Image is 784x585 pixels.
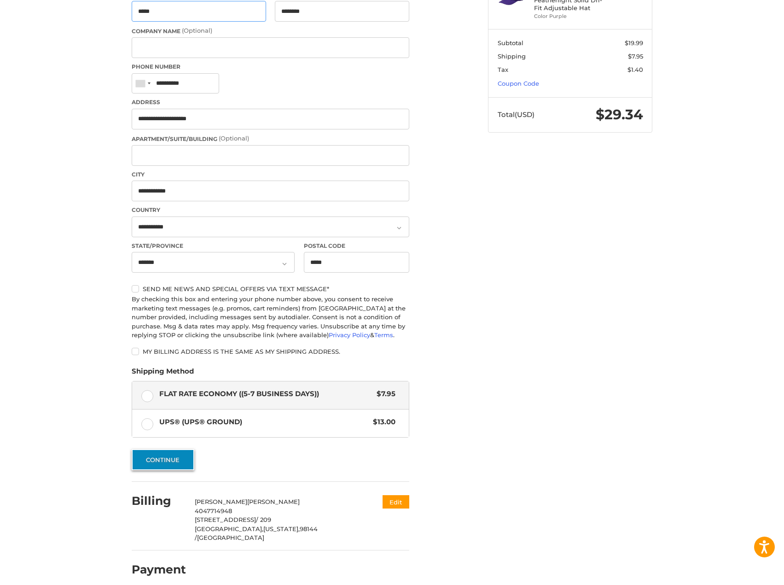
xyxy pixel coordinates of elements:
[197,534,264,541] span: [GEOGRAPHIC_DATA]
[219,135,249,142] small: (Optional)
[195,507,232,515] span: 4047714948
[132,26,409,35] label: Company Name
[182,27,212,34] small: (Optional)
[498,39,523,47] span: Subtotal
[159,417,369,427] span: UPS® (UPS® Ground)
[132,98,409,106] label: Address
[195,516,256,523] span: [STREET_ADDRESS]
[256,516,271,523] span: / 209
[304,242,410,250] label: Postal Code
[534,12,604,20] li: Color Purple
[132,562,186,577] h2: Payment
[132,348,409,355] label: My billing address is the same as my shipping address.
[132,295,409,340] div: By checking this box and entering your phone number above, you consent to receive marketing text ...
[498,66,508,73] span: Tax
[132,366,194,381] legend: Shipping Method
[329,331,370,339] a: Privacy Policy
[498,80,539,87] a: Coupon Code
[132,134,409,143] label: Apartment/Suite/Building
[195,498,247,505] span: [PERSON_NAME]
[132,206,409,214] label: Country
[627,66,643,73] span: $1.40
[132,449,194,470] button: Continue
[159,389,372,399] span: Flat Rate Economy ((5-7 Business Days))
[132,170,409,179] label: City
[368,417,395,427] span: $13.00
[498,110,534,119] span: Total (USD)
[132,242,295,250] label: State/Province
[132,63,409,71] label: Phone Number
[247,498,300,505] span: [PERSON_NAME]
[374,331,393,339] a: Terms
[263,525,300,532] span: [US_STATE],
[195,525,263,532] span: [GEOGRAPHIC_DATA],
[132,494,186,508] h2: Billing
[596,106,643,123] span: $29.34
[383,495,409,509] button: Edit
[628,53,643,60] span: $7.95
[498,53,526,60] span: Shipping
[372,389,395,399] span: $7.95
[132,285,409,292] label: Send me news and special offers via text message*
[625,39,643,47] span: $19.99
